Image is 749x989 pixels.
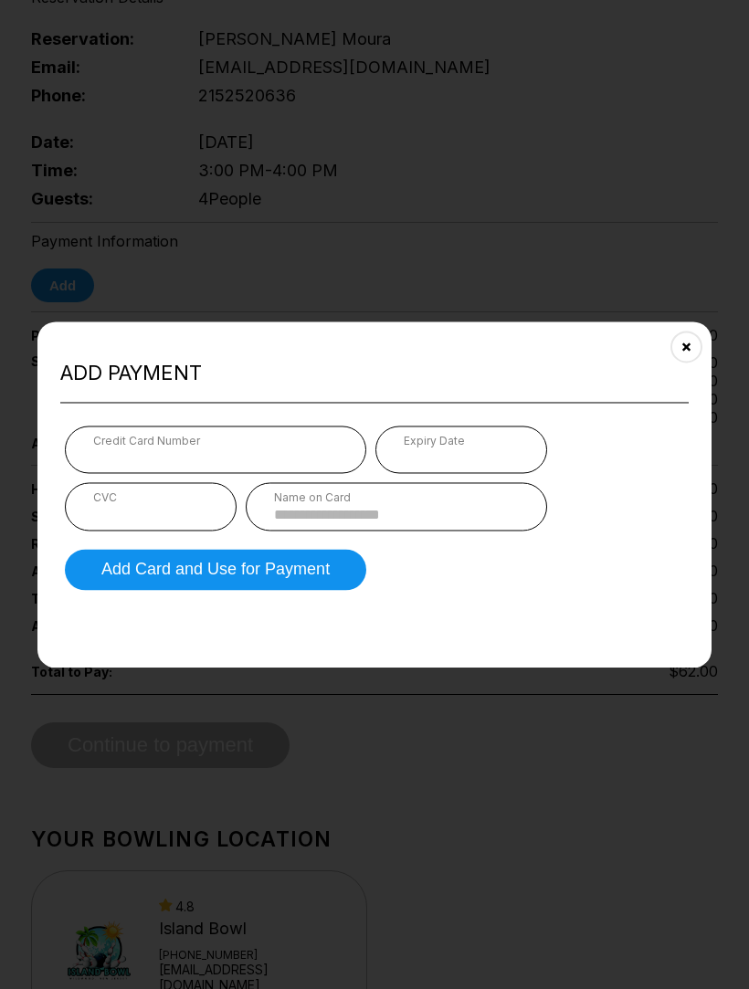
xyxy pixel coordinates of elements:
[93,447,338,465] iframe: Cadre sécurisé pour la saisie du numéro de carte
[404,434,519,447] div: Expiry Date
[60,361,689,385] h2: Add payment
[93,505,208,522] iframe: Cadre sécurisé pour la saisie du code de sécurité CVC
[65,550,366,591] button: Add Card and Use for Payment
[404,447,519,465] iframe: Cadre sécurisé pour la saisie de la date d'expiration
[93,434,338,447] div: Credit Card Number
[274,491,519,505] div: Name on Card
[93,491,208,505] div: CVC
[664,324,709,369] button: Close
